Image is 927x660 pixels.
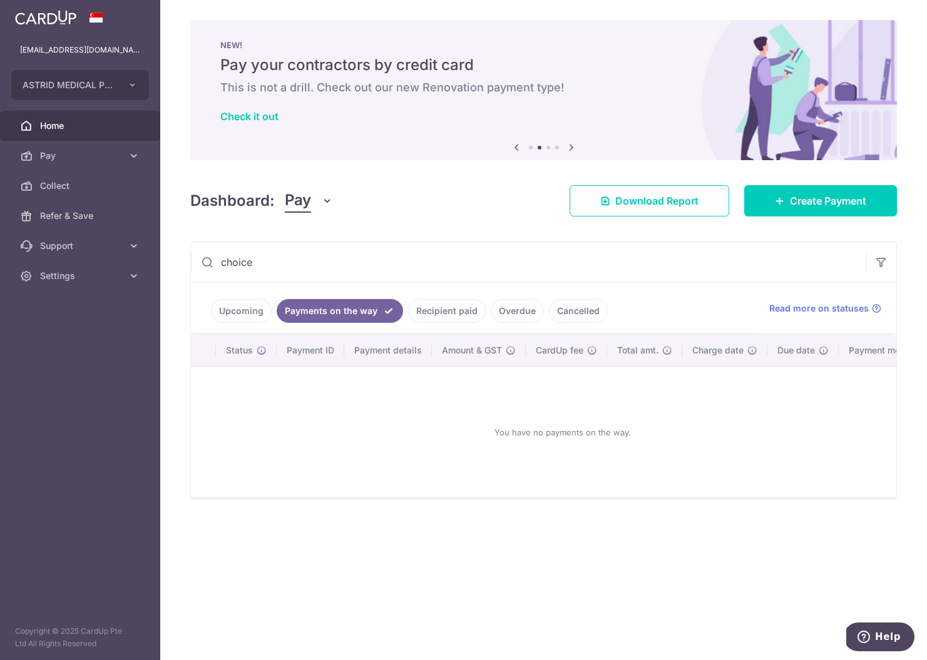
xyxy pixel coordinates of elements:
[40,240,123,252] span: Support
[442,344,502,357] span: Amount & GST
[285,189,311,213] span: Pay
[220,80,867,95] h6: This is not a drill. Check out our new Renovation payment type!
[220,110,279,123] a: Check it out
[615,193,699,208] span: Download Report
[790,193,866,208] span: Create Payment
[190,190,275,212] h4: Dashboard:
[220,40,867,50] p: NEW!
[777,344,815,357] span: Due date
[285,189,333,213] button: Pay
[211,299,272,323] a: Upcoming
[191,242,866,282] input: Search by recipient name, payment id or reference
[769,302,881,315] a: Read more on statuses
[23,79,115,91] span: ASTRID MEDICAL PTE. LTD.
[190,20,897,160] img: Renovation banner
[408,299,486,323] a: Recipient paid
[15,10,76,25] img: CardUp
[846,622,914,654] iframe: Opens a widget where you can find more information
[11,70,149,100] button: ASTRID MEDICAL PTE. LTD.
[277,334,344,367] th: Payment ID
[744,185,897,216] a: Create Payment
[536,344,583,357] span: CardUp fee
[40,270,123,282] span: Settings
[549,299,608,323] a: Cancelled
[491,299,544,323] a: Overdue
[20,44,140,56] p: [EMAIL_ADDRESS][DOMAIN_NAME]
[277,299,403,323] a: Payments on the way
[40,210,123,222] span: Refer & Save
[40,119,123,132] span: Home
[769,302,869,315] span: Read more on statuses
[40,180,123,192] span: Collect
[226,344,253,357] span: Status
[344,334,432,367] th: Payment details
[617,344,658,357] span: Total amt.
[692,344,744,357] span: Charge date
[40,150,123,162] span: Pay
[570,185,729,216] a: Download Report
[206,377,919,487] div: You have no payments on the way.
[220,55,867,75] h5: Pay your contractors by credit card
